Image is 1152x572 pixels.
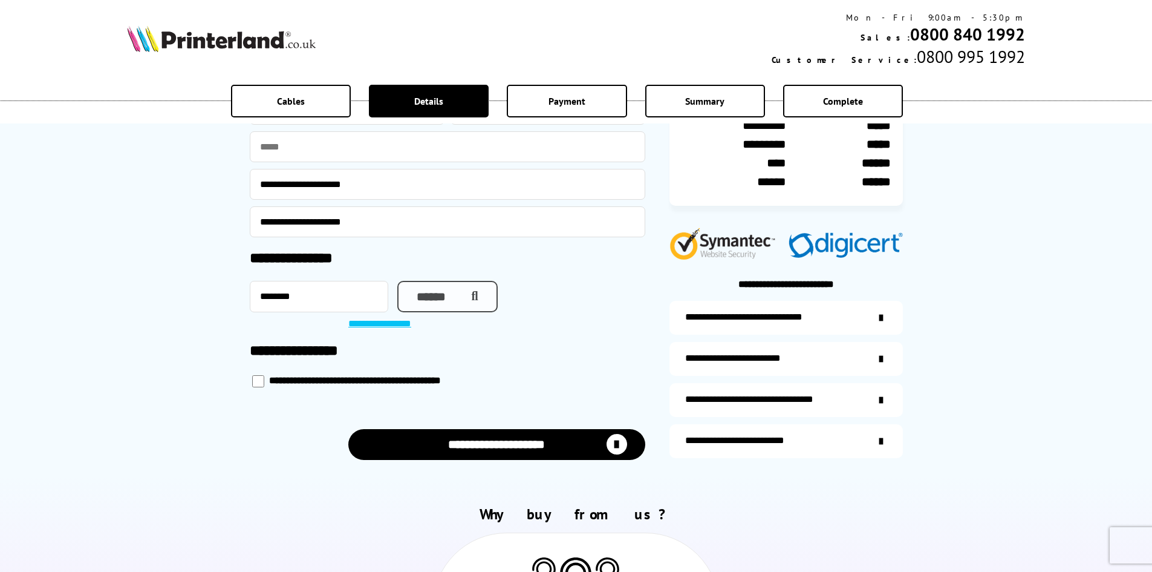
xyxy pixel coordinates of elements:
a: additional-ink [669,301,903,335]
div: Mon - Fri 9:00am - 5:30pm [772,12,1025,23]
span: Sales: [861,32,910,43]
img: Printerland Logo [127,25,316,52]
a: additional-cables [669,383,903,417]
a: items-arrive [669,342,903,376]
h2: Why buy from us? [127,505,1026,524]
a: 0800 840 1992 [910,23,1025,45]
span: Complete [823,95,863,107]
span: Customer Service: [772,54,917,65]
span: Summary [685,95,724,107]
span: Details [414,95,443,107]
span: Payment [548,95,585,107]
a: secure-website [669,424,903,458]
span: 0800 995 1992 [917,45,1025,68]
span: Cables [277,95,305,107]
